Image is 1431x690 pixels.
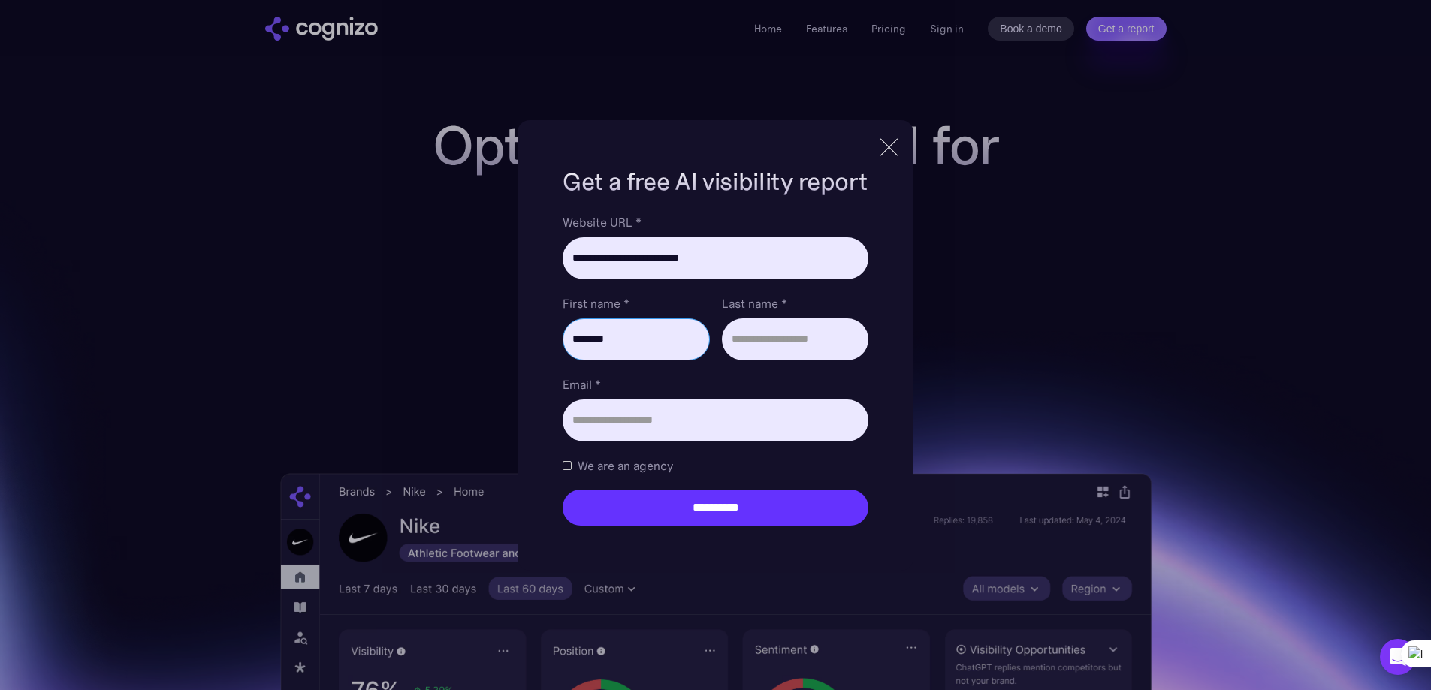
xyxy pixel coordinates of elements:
div: Open Intercom Messenger [1380,639,1416,675]
label: Website URL * [563,213,868,231]
h1: Get a free AI visibility report [563,165,868,198]
label: Last name * [722,294,868,312]
label: First name * [563,294,709,312]
label: Email * [563,375,868,393]
form: Brand Report Form [563,213,868,526]
span: We are an agency [578,456,673,475]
